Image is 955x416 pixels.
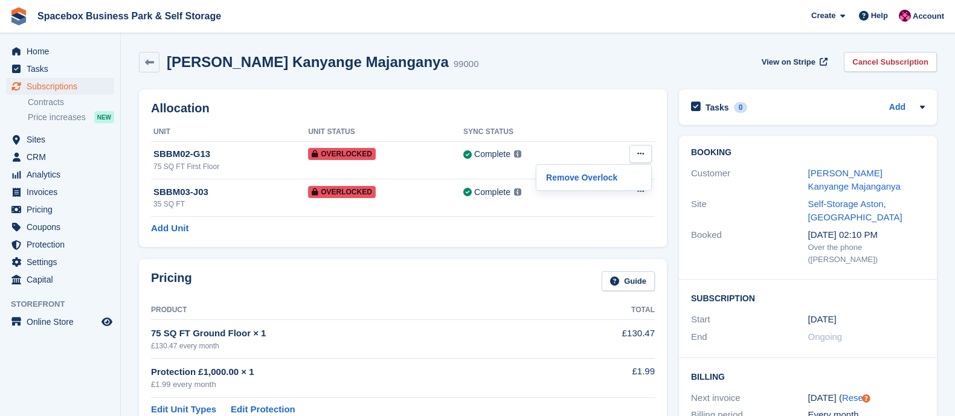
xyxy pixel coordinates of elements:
span: Home [27,43,99,60]
img: stora-icon-8386f47178a22dfd0bd8f6a31ec36ba5ce8667c1dd55bd0f319d3a0aa187defe.svg [10,7,28,25]
div: Booked [691,228,808,266]
div: SBBM03-J03 [153,185,308,199]
div: SBBM02-G13 [153,147,308,161]
div: Complete [474,148,510,161]
span: Invoices [27,184,99,200]
div: £130.47 every month [151,341,562,351]
a: View on Stripe [757,52,830,72]
a: Reset [842,392,866,403]
span: Online Store [27,313,99,330]
a: menu [6,219,114,235]
div: [DATE] 02:10 PM [808,228,925,242]
a: Guide [602,271,655,291]
a: menu [6,201,114,218]
div: Site [691,197,808,225]
a: menu [6,78,114,95]
h2: [PERSON_NAME] Kanyange Majanganya [167,54,449,70]
a: Price increases NEW [28,110,114,124]
div: Next invoice [691,391,808,405]
a: Contracts [28,97,114,108]
a: menu [6,43,114,60]
img: Avishka Chauhan [899,10,911,22]
a: Preview store [100,315,114,329]
div: [DATE] ( ) [808,391,925,405]
a: menu [6,271,114,288]
span: Storefront [11,298,120,310]
a: [PERSON_NAME] Kanyange Majanganya [808,168,901,192]
a: Remove Overlock [541,170,646,185]
div: 35 SQ FT [153,199,308,210]
h2: Tasks [706,102,729,113]
h2: Allocation [151,101,655,115]
a: menu [6,236,114,253]
span: Pricing [27,201,99,218]
a: Cancel Subscription [844,52,937,72]
span: Overlocked [308,186,376,198]
th: Sync Status [463,123,597,142]
div: 0 [734,102,748,113]
div: End [691,330,808,344]
span: Capital [27,271,99,288]
h2: Pricing [151,271,192,291]
a: Add [889,101,905,115]
span: Price increases [28,112,86,123]
a: Self-Storage Aston, [GEOGRAPHIC_DATA] [808,199,902,223]
div: NEW [94,111,114,123]
th: Unit Status [308,123,463,142]
div: Customer [691,167,808,194]
a: menu [6,254,114,270]
td: £130.47 [562,320,655,358]
span: View on Stripe [762,56,815,68]
span: Ongoing [808,331,843,342]
span: Sites [27,131,99,148]
a: menu [6,184,114,200]
td: £1.99 [562,358,655,397]
div: £1.99 every month [151,379,562,391]
div: Protection £1,000.00 × 1 [151,365,562,379]
span: Analytics [27,166,99,183]
a: menu [6,166,114,183]
div: Over the phone ([PERSON_NAME]) [808,242,925,265]
span: Account [913,10,944,22]
span: Tasks [27,60,99,77]
h2: Billing [691,370,925,382]
div: 99000 [454,57,479,71]
span: Overlocked [308,148,376,160]
span: Settings [27,254,99,270]
div: Complete [474,186,510,199]
th: Unit [151,123,308,142]
span: CRM [27,149,99,165]
span: Help [871,10,888,22]
span: Protection [27,236,99,253]
a: Spacebox Business Park & Self Storage [33,6,226,26]
h2: Booking [691,148,925,158]
a: menu [6,60,114,77]
span: Coupons [27,219,99,235]
a: menu [6,149,114,165]
div: 75 SQ FT First Floor [153,161,308,172]
div: Tooltip anchor [861,393,872,404]
img: icon-info-grey-7440780725fd019a000dd9b08b2336e03edf1995a4989e88bcd33f0948082b44.svg [514,188,521,196]
h2: Subscription [691,292,925,304]
div: 75 SQ FT Ground Floor × 1 [151,327,562,341]
a: Add Unit [151,222,188,235]
div: Start [691,313,808,327]
a: menu [6,313,114,330]
span: Create [811,10,835,22]
th: Total [562,301,655,320]
img: icon-info-grey-7440780725fd019a000dd9b08b2336e03edf1995a4989e88bcd33f0948082b44.svg [514,150,521,158]
span: Subscriptions [27,78,99,95]
time: 2025-07-31 23:00:00 UTC [808,313,837,327]
th: Product [151,301,562,320]
a: menu [6,131,114,148]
